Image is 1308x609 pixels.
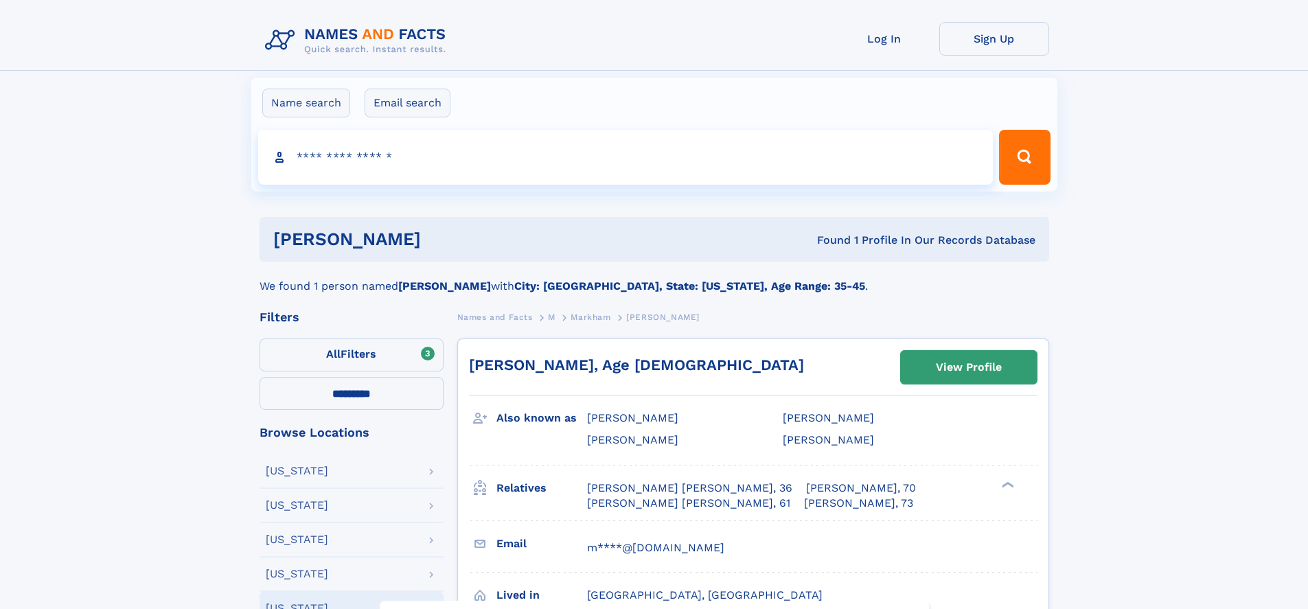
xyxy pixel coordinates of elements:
[496,476,587,500] h3: Relatives
[587,588,823,601] span: [GEOGRAPHIC_DATA], [GEOGRAPHIC_DATA]
[939,22,1049,56] a: Sign Up
[365,89,450,117] label: Email search
[260,262,1049,295] div: We found 1 person named with .
[587,496,790,511] a: [PERSON_NAME] [PERSON_NAME], 61
[496,584,587,607] h3: Lived in
[266,568,328,579] div: [US_STATE]
[587,433,678,446] span: [PERSON_NAME]
[804,496,913,511] a: [PERSON_NAME], 73
[260,22,457,59] img: Logo Names and Facts
[326,347,341,360] span: All
[829,22,939,56] a: Log In
[260,338,444,371] label: Filters
[806,481,916,496] a: [PERSON_NAME], 70
[262,89,350,117] label: Name search
[936,352,1002,383] div: View Profile
[266,500,328,511] div: [US_STATE]
[587,411,678,424] span: [PERSON_NAME]
[548,312,555,322] span: M
[496,532,587,555] h3: Email
[783,411,874,424] span: [PERSON_NAME]
[457,308,533,325] a: Names and Facts
[266,534,328,545] div: [US_STATE]
[998,480,1015,489] div: ❯
[258,130,994,185] input: search input
[571,308,610,325] a: Markham
[619,233,1035,248] div: Found 1 Profile In Our Records Database
[496,406,587,430] h3: Also known as
[587,481,792,496] a: [PERSON_NAME] [PERSON_NAME], 36
[260,311,444,323] div: Filters
[999,130,1050,185] button: Search Button
[398,279,491,292] b: [PERSON_NAME]
[469,356,804,374] a: [PERSON_NAME], Age [DEMOGRAPHIC_DATA]
[548,308,555,325] a: M
[571,312,610,322] span: Markham
[266,466,328,476] div: [US_STATE]
[783,433,874,446] span: [PERSON_NAME]
[626,312,700,322] span: [PERSON_NAME]
[901,351,1037,384] a: View Profile
[514,279,865,292] b: City: [GEOGRAPHIC_DATA], State: [US_STATE], Age Range: 35-45
[260,426,444,439] div: Browse Locations
[273,231,619,248] h1: [PERSON_NAME]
